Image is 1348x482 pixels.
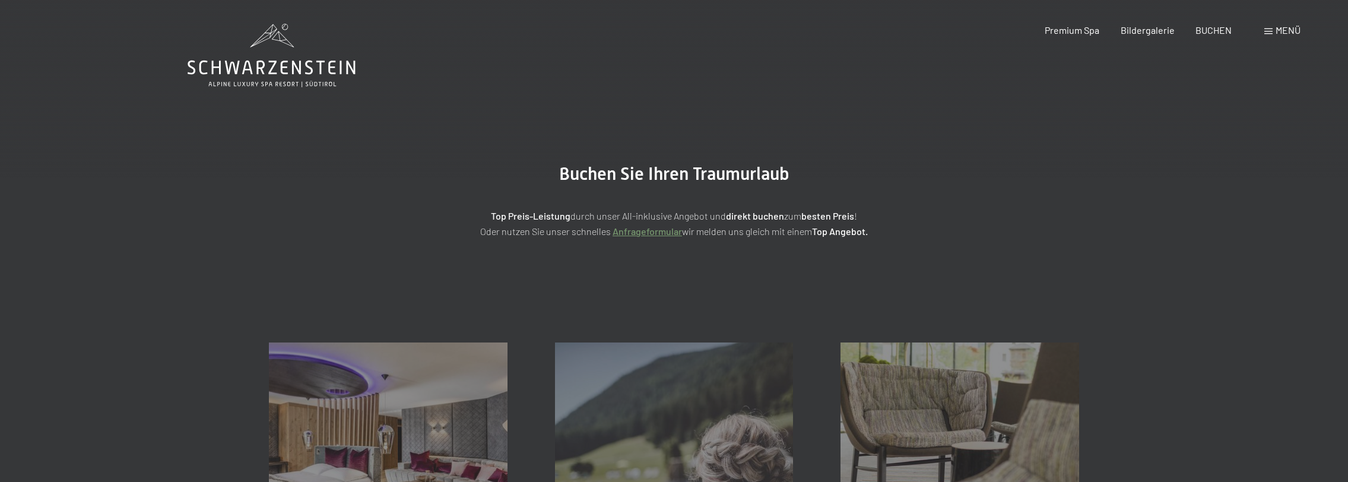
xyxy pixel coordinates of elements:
strong: direkt buchen [726,210,784,221]
strong: Top Preis-Leistung [491,210,570,221]
a: BUCHEN [1195,24,1232,36]
a: Premium Spa [1045,24,1099,36]
a: Bildergalerie [1121,24,1175,36]
strong: besten Preis [801,210,854,221]
span: Buchen Sie Ihren Traumurlaub [559,163,789,184]
span: Menü [1276,24,1301,36]
p: durch unser All-inklusive Angebot und zum ! Oder nutzen Sie unser schnelles wir melden uns gleich... [378,208,971,239]
a: Anfrageformular [613,226,682,237]
strong: Top Angebot. [812,226,868,237]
